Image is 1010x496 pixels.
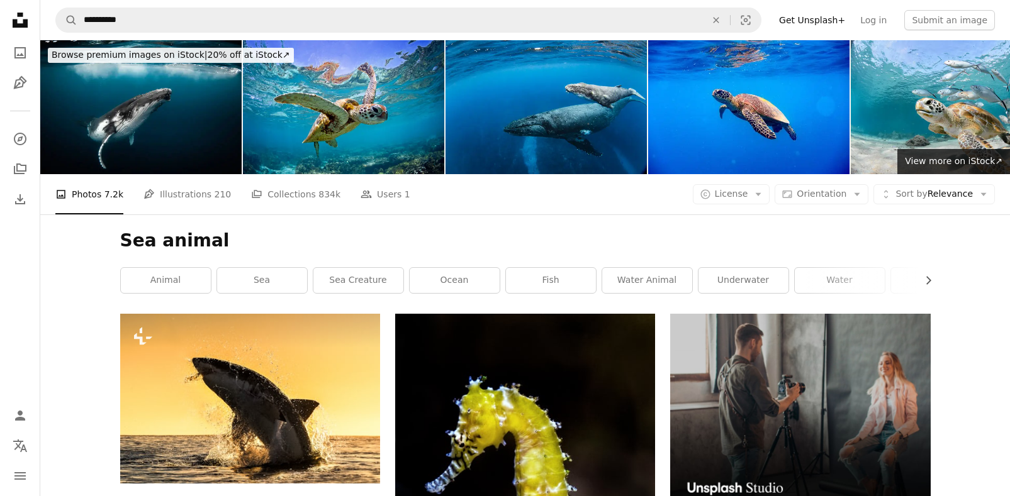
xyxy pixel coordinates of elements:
[8,40,33,65] a: Photos
[917,268,931,293] button: scroll list to the right
[405,187,410,201] span: 1
[8,157,33,182] a: Collections
[446,40,647,174] img: Close up of humpback whale calf swimming with its mother in the deep blue Pacific Ocean
[8,403,33,428] a: Log in / Sign up
[56,8,77,32] button: Search Unsplash
[506,268,596,293] a: fish
[772,10,853,30] a: Get Unsplash+
[251,174,340,214] a: Collections 834k
[313,268,403,293] a: sea creature
[8,187,33,212] a: Download History
[648,40,850,174] img: Green turtle approaching water surface
[873,184,995,204] button: Sort byRelevance
[891,268,981,293] a: whale
[8,70,33,96] a: Illustrations
[318,187,340,201] span: 834k
[904,10,995,30] button: Submit an image
[775,184,868,204] button: Orientation
[8,433,33,458] button: Language
[243,40,444,174] img: Green sea turtle swimming below the ocean's surface.
[121,268,211,293] a: animal
[120,314,380,483] img: Silhouette of jumping Great White Shark. Red sky of sunrise. Great White Shark breaching in attac...
[40,40,242,174] img: Humpback whale playfully swimming in clear blue ocean
[715,189,748,199] span: License
[702,8,730,32] button: Clear
[8,463,33,488] button: Menu
[731,8,761,32] button: Visual search
[8,126,33,152] a: Explore
[120,393,380,404] a: Silhouette of jumping Great White Shark. Red sky of sunrise. Great White Shark breaching in attac...
[905,156,1002,166] span: View more on iStock ↗
[795,268,885,293] a: water
[895,189,927,199] span: Sort by
[797,189,846,199] span: Orientation
[120,229,931,252] h1: Sea animal
[143,174,231,214] a: Illustrations 210
[853,10,894,30] a: Log in
[699,268,788,293] a: underwater
[895,188,973,201] span: Relevance
[361,174,410,214] a: Users 1
[215,187,232,201] span: 210
[410,268,500,293] a: ocean
[52,50,290,60] span: 20% off at iStock ↗
[602,268,692,293] a: water animal
[217,268,307,293] a: sea
[40,40,301,70] a: Browse premium images on iStock|20% off at iStock↗
[693,184,770,204] button: License
[897,149,1010,174] a: View more on iStock↗
[52,50,207,60] span: Browse premium images on iStock |
[55,8,761,33] form: Find visuals sitewide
